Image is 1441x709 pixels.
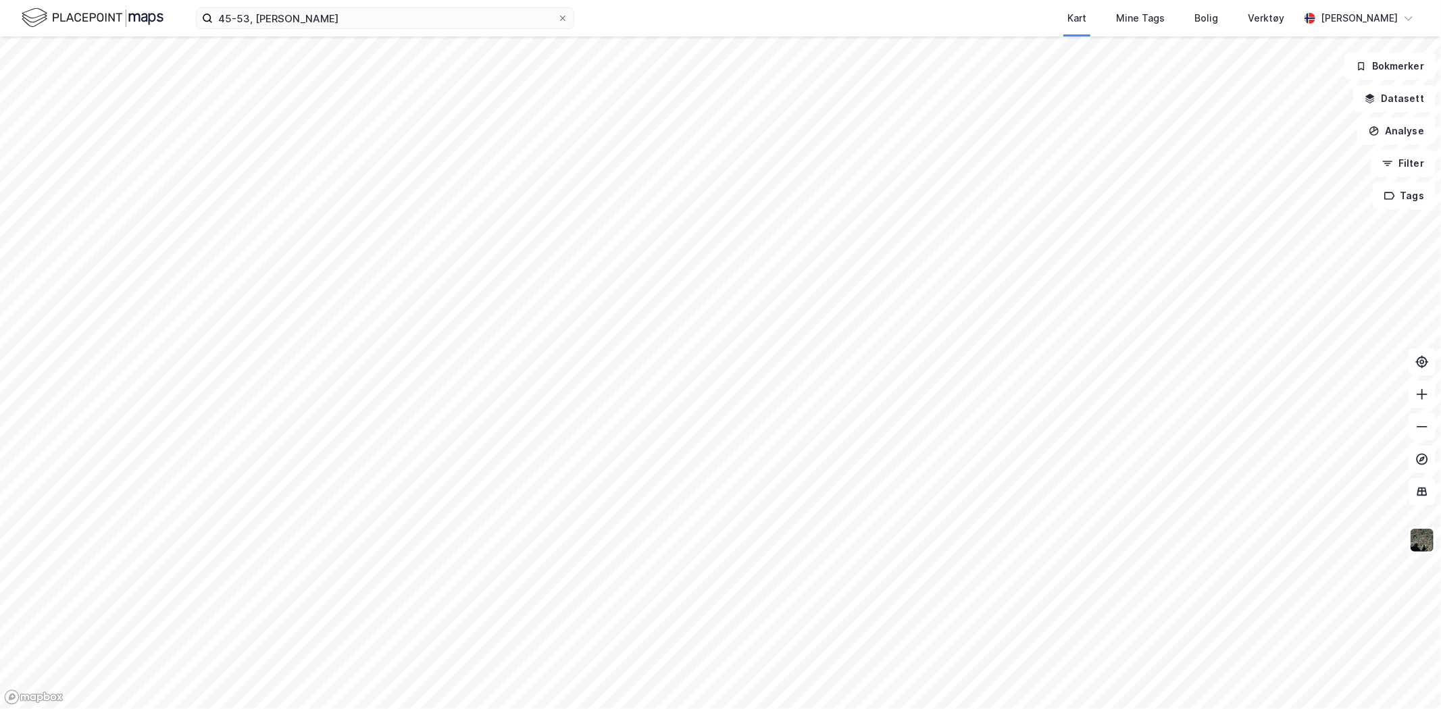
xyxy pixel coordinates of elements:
div: Verktøy [1248,10,1284,26]
iframe: Chat Widget [1373,644,1441,709]
a: Mapbox homepage [4,689,64,705]
button: Bokmerker [1344,53,1436,80]
button: Tags [1373,182,1436,209]
div: [PERSON_NAME] [1321,10,1398,26]
div: Kart [1067,10,1086,26]
div: Mine Tags [1116,10,1165,26]
button: Datasett [1353,85,1436,112]
input: Søk på adresse, matrikkel, gårdeiere, leietakere eller personer [213,8,557,28]
button: Analyse [1357,117,1436,145]
div: Bolig [1194,10,1218,26]
div: Kontrollprogram for chat [1373,644,1441,709]
img: logo.f888ab2527a4732fd821a326f86c7f29.svg [22,6,163,30]
button: Filter [1371,150,1436,177]
img: 9k= [1409,527,1435,553]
